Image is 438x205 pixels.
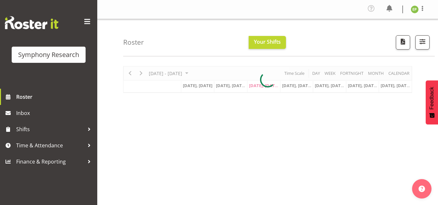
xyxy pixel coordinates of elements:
button: Download a PDF of the roster according to the set date range. [396,35,410,50]
span: Shifts [16,124,84,134]
button: Filter Shifts [415,35,430,50]
span: Roster [16,92,94,102]
h4: Roster [123,39,144,46]
button: Your Shifts [249,36,286,49]
span: Finance & Reporting [16,157,84,166]
span: Your Shifts [254,38,281,45]
div: Symphony Research [18,50,79,60]
span: Feedback [429,87,435,109]
img: ellie-preston11924.jpg [411,6,419,13]
button: Feedback - Show survey [426,80,438,124]
img: help-xxl-2.png [419,186,425,192]
img: Rosterit website logo [5,16,58,29]
span: Time & Attendance [16,141,84,150]
span: Inbox [16,108,94,118]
